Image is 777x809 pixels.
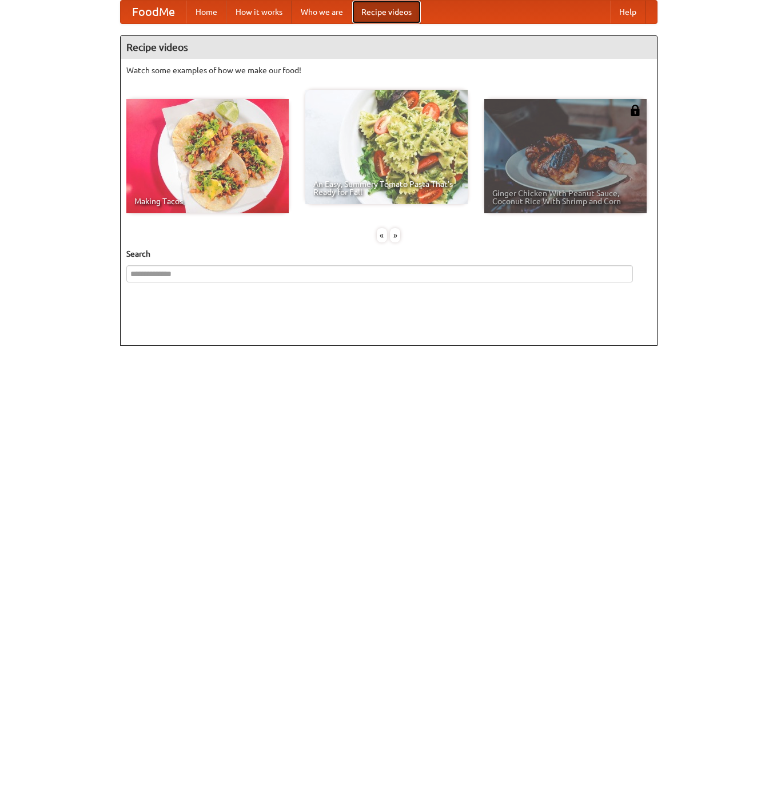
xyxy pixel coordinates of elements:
p: Watch some examples of how we make our food! [126,65,651,76]
div: » [390,228,400,242]
div: « [377,228,387,242]
a: FoodMe [121,1,186,23]
a: An Easy, Summery Tomato Pasta That's Ready for Fall [305,90,468,204]
a: Recipe videos [352,1,421,23]
h4: Recipe videos [121,36,657,59]
span: Making Tacos [134,197,281,205]
a: Help [610,1,645,23]
a: Making Tacos [126,99,289,213]
a: Home [186,1,226,23]
span: An Easy, Summery Tomato Pasta That's Ready for Fall [313,180,460,196]
a: How it works [226,1,292,23]
a: Who we are [292,1,352,23]
h5: Search [126,248,651,260]
img: 483408.png [629,105,641,116]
